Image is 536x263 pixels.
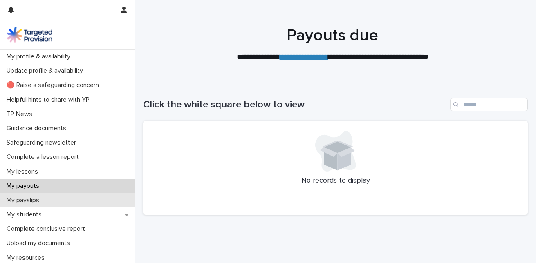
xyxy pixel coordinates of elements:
h1: Payouts due [143,26,522,45]
p: My payouts [3,182,46,190]
p: Helpful hints to share with YP [3,96,96,104]
p: My lessons [3,168,45,176]
p: Complete a lesson report [3,153,85,161]
input: Search [450,98,528,111]
p: My payslips [3,196,46,204]
h1: Click the white square below to view [143,99,447,111]
p: TP News [3,110,39,118]
img: M5nRWzHhSzIhMunXDL62 [7,27,52,43]
p: My profile & availability [3,53,77,60]
p: Guidance documents [3,125,73,132]
p: 🔴 Raise a safeguarding concern [3,81,105,89]
p: My students [3,211,48,218]
p: No records to display [153,176,518,185]
p: Complete conclusive report [3,225,92,233]
p: Upload my documents [3,239,76,247]
p: Update profile & availability [3,67,90,75]
p: Safeguarding newsletter [3,139,83,147]
p: My resources [3,254,51,262]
